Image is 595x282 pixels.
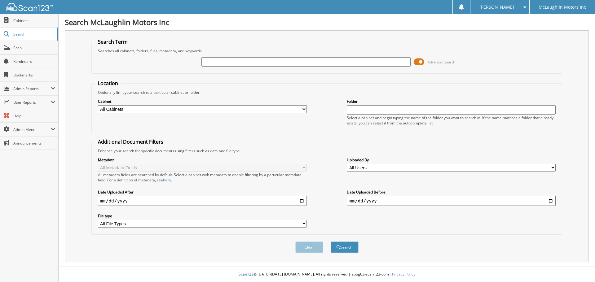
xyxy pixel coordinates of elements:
[13,113,55,119] span: Help
[163,177,171,183] a: here
[392,271,415,277] a: Privacy Policy
[65,17,589,27] h1: Search McLaughlin Motors Inc
[347,157,556,163] label: Uploaded By
[13,100,51,105] span: User Reports
[95,138,166,145] legend: Additional Document Filters
[239,271,253,277] span: Scan123
[98,196,307,206] input: start
[13,86,51,91] span: Admin Reports
[95,38,131,45] legend: Search Term
[13,127,51,132] span: Admin Menu
[98,189,307,195] label: Date Uploaded After
[13,32,54,37] span: Search
[331,241,359,253] button: Search
[347,99,556,104] label: Folder
[95,90,559,95] div: Optionally limit your search to a particular cabinet or folder
[347,189,556,195] label: Date Uploaded Before
[13,141,55,146] span: Announcements
[6,3,53,11] img: scan123-logo-white.svg
[479,5,514,9] span: [PERSON_NAME]
[98,172,307,183] div: All metadata fields are searched by default. Select a cabinet with metadata to enable filtering b...
[13,45,55,50] span: Scan
[95,80,121,87] legend: Location
[59,267,595,282] div: © [DATE]-[DATE] [DOMAIN_NAME]. All rights reserved | appg03-scan123-com |
[95,48,559,54] div: Searches all cabinets, folders, files, metadata, and keywords
[347,115,556,126] div: Select a cabinet and begin typing the name of the folder you want to search in. If the name match...
[95,148,559,154] div: Enhance your search for specific documents using filters such as date and file type.
[295,241,323,253] button: Clear
[13,72,55,78] span: Bookmarks
[98,99,307,104] label: Cabinet
[98,157,307,163] label: Metadata
[347,196,556,206] input: end
[98,213,307,219] label: File type
[539,5,586,9] span: McLaughlin Motors Inc
[428,60,455,64] span: Advanced Search
[13,59,55,64] span: Reminders
[13,18,55,23] span: Cabinets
